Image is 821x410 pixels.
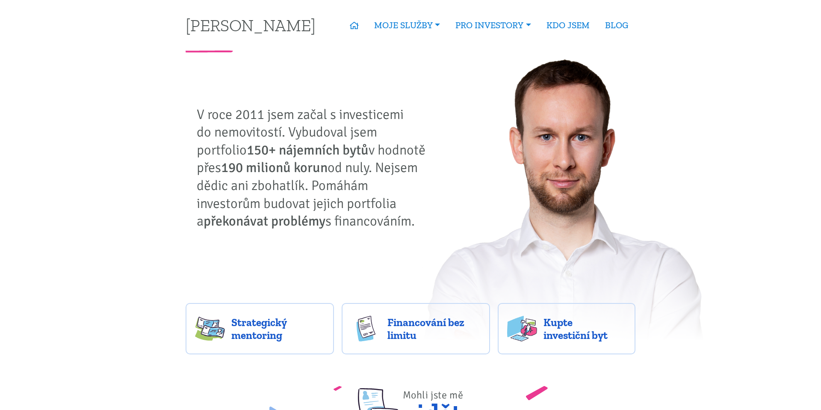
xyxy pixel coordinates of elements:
a: [PERSON_NAME] [186,17,316,33]
a: KDO JSEM [539,15,597,35]
a: PRO INVESTORY [448,15,538,35]
img: finance [351,316,381,342]
span: Financování bez limitu [387,316,481,342]
strong: 190 milionů korun [221,159,328,176]
img: flats [507,316,537,342]
a: BLOG [597,15,636,35]
a: Kupte investiční byt [498,303,636,354]
strong: 150+ nájemních bytů [247,142,369,158]
a: Financování bez limitu [342,303,490,354]
img: strategy [195,316,225,342]
span: Mohli jste mě [403,389,464,401]
span: Strategický mentoring [231,316,325,342]
a: MOJE SLUŽBY [366,15,448,35]
a: Strategický mentoring [186,303,334,354]
strong: překonávat problémy [204,213,325,229]
p: V roce 2011 jsem začal s investicemi do nemovitostí. Vybudoval jsem portfolio v hodnotě přes od n... [197,106,432,230]
span: Kupte investiční byt [543,316,626,342]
